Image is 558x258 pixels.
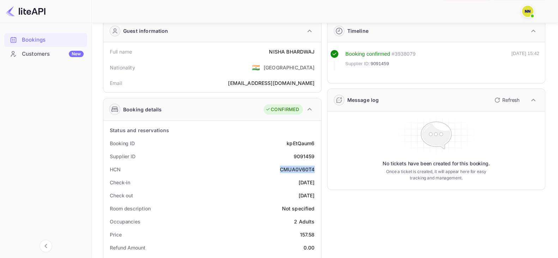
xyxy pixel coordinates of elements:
div: [DATE] [299,192,315,199]
div: Not specified [282,205,315,212]
div: Message log [347,96,379,104]
div: Room description [110,205,150,212]
div: [DATE] [299,179,315,186]
div: HCN [110,166,121,173]
div: CMUA0V60T4 [280,166,315,173]
div: Email [110,79,122,87]
div: Check out [110,192,133,199]
div: [EMAIL_ADDRESS][DOMAIN_NAME] [228,79,314,87]
div: [GEOGRAPHIC_DATA] [264,64,315,71]
div: CONFIRMED [265,106,299,113]
div: kpEtQaum6 [287,140,314,147]
div: NISHA BHARDWAJ [269,48,314,55]
img: LiteAPI logo [6,6,46,17]
img: N/A N/A [522,6,533,17]
button: Refresh [490,94,522,106]
div: Refund Amount [110,244,145,251]
div: Booking ID [110,140,135,147]
div: Nationality [110,64,135,71]
div: Booking confirmed [346,50,390,58]
a: Bookings [4,33,87,46]
div: Occupancies [110,218,140,225]
div: Guest information [123,27,168,35]
div: 0.00 [304,244,315,251]
div: Timeline [347,27,368,35]
a: CustomersNew [4,47,87,60]
button: Collapse navigation [40,240,52,252]
div: Bookings [4,33,87,47]
div: New [69,51,84,57]
div: Bookings [22,36,84,44]
div: 9091459 [293,153,314,160]
span: 9091459 [371,60,389,67]
div: Price [110,231,122,238]
div: CustomersNew [4,47,87,61]
p: No tickets have been created for this booking. [383,160,490,167]
div: Check-in [110,179,130,186]
div: # 3938079 [391,50,415,58]
div: 2 Adults [294,218,314,225]
div: Supplier ID [110,153,136,160]
p: Refresh [502,96,520,104]
span: Supplier ID: [346,60,370,67]
div: Booking details [123,106,162,113]
div: [DATE] 15:42 [511,50,539,70]
p: Once a ticket is created, it will appear here for easy tracking and management. [378,168,494,181]
div: Status and reservations [110,127,169,134]
span: United States [252,61,260,74]
div: 157.58 [300,231,315,238]
div: Customers [22,50,84,58]
div: Full name [110,48,132,55]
